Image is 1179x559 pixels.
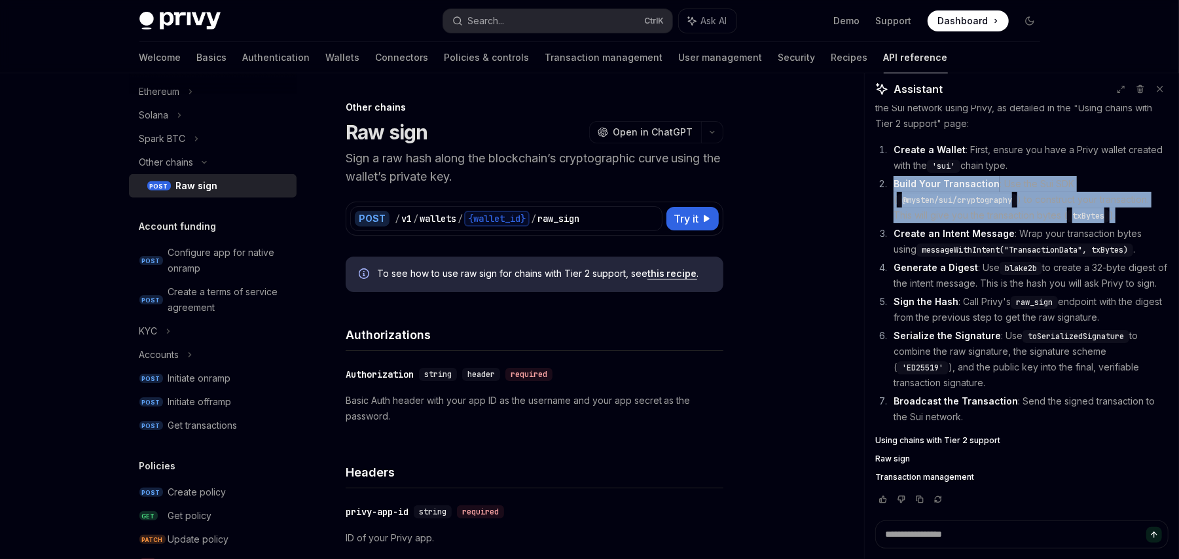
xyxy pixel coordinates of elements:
span: POST [139,256,163,266]
span: messageWithIntent("TransactionData", txBytes) [922,245,1128,255]
strong: Generate a Digest [894,262,978,273]
span: POST [139,397,163,407]
a: GETGet policy [129,504,297,528]
span: PATCH [139,535,166,545]
div: v1 [401,212,412,225]
a: Wallets [326,42,360,73]
div: / [458,212,463,225]
a: Authentication [243,42,310,73]
div: Initiate offramp [168,394,232,410]
a: Welcome [139,42,181,73]
a: Basics [197,42,227,73]
span: Open in ChatGPT [613,126,693,139]
a: POSTCreate policy [129,480,297,504]
a: POSTInitiate offramp [129,390,297,414]
li: : Wrap your transaction bytes using . [890,226,1169,257]
p: Of course. Here are the steps to create and sign a transaction on the Sui network using Privy, as... [875,84,1169,132]
a: POSTGet transactions [129,414,297,437]
a: Policies & controls [444,42,530,73]
h5: Account funding [139,219,217,234]
span: Ctrl K [645,16,664,26]
a: POSTInitiate onramp [129,367,297,390]
div: Configure app for native onramp [168,245,289,276]
a: Raw sign [875,454,1169,464]
span: txBytes [1072,211,1104,221]
span: POST [139,295,163,305]
div: Accounts [139,347,179,363]
span: string [419,507,446,517]
strong: Create a Wallet [894,144,966,155]
p: Basic Auth header with your app ID as the username and your app secret as the password. [346,393,723,424]
span: Try it [674,211,699,226]
a: this recipe [647,268,697,279]
div: Authorization [346,368,414,381]
a: Demo [834,14,860,27]
div: required [505,368,553,381]
a: Transaction management [875,472,1169,482]
strong: Sign the Hash [894,296,958,307]
a: Recipes [831,42,868,73]
div: Solana [139,107,169,123]
li: : Use to combine the raw signature, the signature scheme ( ), and the public key into the final, ... [890,328,1169,391]
div: Search... [468,13,505,29]
li: : Use to create a 32-byte digest of the intent message. This is the hash you will ask Privy to sign. [890,260,1169,291]
div: Spark BTC [139,131,186,147]
div: Get policy [168,508,212,524]
strong: Broadcast the Transaction [894,395,1018,406]
span: 'ED25519' [902,363,943,373]
span: header [467,369,495,380]
div: / [413,212,418,225]
div: Other chains [139,154,194,170]
div: raw_sign [537,212,579,225]
button: Search...CtrlK [443,9,672,33]
a: Dashboard [928,10,1009,31]
strong: Create an Intent Message [894,228,1015,239]
span: Ask AI [701,14,727,27]
button: Toggle dark mode [1019,10,1040,31]
div: {wallet_id} [464,211,530,226]
a: POSTConfigure app for native onramp [129,241,297,280]
button: Send message [1146,527,1162,543]
a: User management [679,42,763,73]
a: Transaction management [545,42,663,73]
li: : Send the signed transaction to the Sui network. [890,393,1169,425]
div: Initiate onramp [168,370,231,386]
span: Assistant [894,81,943,97]
strong: Serialize the Signature [894,330,1001,341]
a: Security [778,42,816,73]
span: 'sui' [932,161,955,171]
img: dark logo [139,12,221,30]
div: / [531,212,536,225]
div: Other chains [346,101,723,114]
span: Raw sign [875,454,910,464]
span: POST [139,421,163,431]
svg: Info [359,268,372,281]
div: Create policy [168,484,227,500]
a: Connectors [376,42,429,73]
button: Try it [666,207,719,230]
div: privy-app-id [346,505,408,518]
h4: Headers [346,463,723,481]
span: POST [139,374,163,384]
span: toSerializedSignature [1028,331,1124,342]
p: ID of your Privy app. [346,530,723,546]
div: / [395,212,400,225]
a: Support [876,14,912,27]
span: string [424,369,452,380]
div: Raw sign [176,178,218,194]
div: POST [355,211,390,226]
li: : First, ensure you have a Privy wallet created with the chain type. [890,142,1169,173]
span: raw_sign [1016,297,1053,308]
h5: Policies [139,458,176,474]
strong: Build Your Transaction [894,178,1000,189]
a: POSTRaw sign [129,174,297,198]
p: Sign a raw hash along the blockchain’s cryptographic curve using the wallet’s private key. [346,149,723,186]
div: wallets [420,212,456,225]
div: required [457,505,504,518]
a: API reference [884,42,948,73]
a: PATCHUpdate policy [129,528,297,551]
div: KYC [139,323,158,339]
li: : Call Privy's endpoint with the digest from the previous step to get the raw signature. [890,294,1169,325]
span: blake2b [1005,263,1037,274]
h4: Authorizations [346,326,723,344]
